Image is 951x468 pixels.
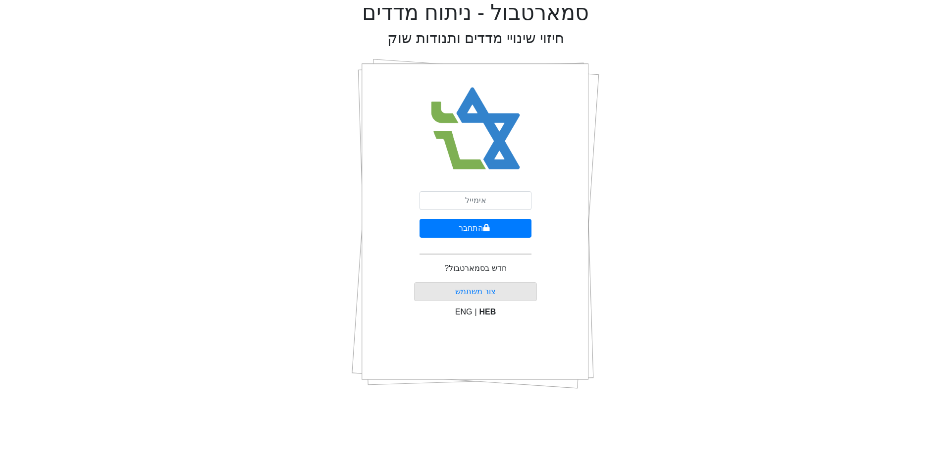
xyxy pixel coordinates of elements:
a: צור משתמש [455,287,496,296]
input: אימייל [420,191,531,210]
span: ENG [455,308,473,316]
span: HEB [479,308,496,316]
h2: חיזוי שינויי מדדים ותנודות שוק [387,30,564,47]
p: חדש בסמארטבול? [444,262,506,274]
span: | [475,308,476,316]
button: צור משתמש [414,282,537,301]
button: התחבר [420,219,531,238]
img: Smart Bull [422,74,529,183]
